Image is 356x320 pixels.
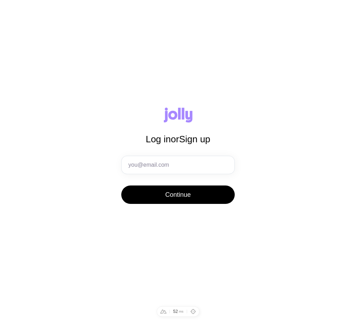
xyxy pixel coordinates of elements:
span: Log in [146,134,171,144]
button: Continue [121,185,235,204]
span: Continue [165,190,191,199]
span: or [171,134,179,144]
input: you@email.com [121,156,235,174]
span: Sign up [179,134,210,144]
